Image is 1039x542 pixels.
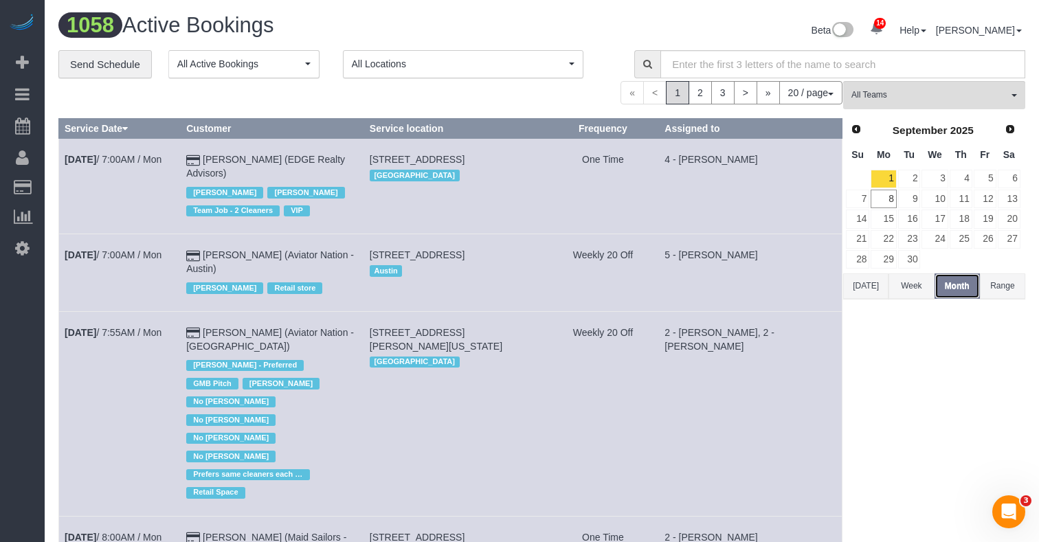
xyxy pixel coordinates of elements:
a: 28 [846,250,869,269]
a: 16 [898,210,921,228]
a: 14 [863,14,890,44]
a: 4 [950,170,972,188]
th: Frequency [547,119,659,139]
span: Sunday [851,149,864,160]
td: Frequency [547,311,659,516]
span: All Active Bookings [177,57,302,71]
a: 10 [921,190,948,208]
a: 8 [871,190,896,208]
button: [DATE] [843,273,889,299]
button: Range [980,273,1025,299]
th: Service location [364,119,547,139]
a: 29 [871,250,896,269]
a: 3 [711,81,735,104]
td: Customer [181,139,364,234]
iframe: Intercom live chat [992,495,1025,528]
a: 20 [998,210,1020,228]
span: GMB Pitch [186,378,238,389]
a: 19 [974,210,996,228]
span: No [PERSON_NAME] [186,433,276,444]
span: Prev [851,124,862,135]
span: Retail store [267,282,322,293]
a: 6 [998,170,1020,188]
span: Tuesday [904,149,915,160]
a: Next [1001,120,1020,139]
span: Friday [980,149,990,160]
td: Schedule date [59,311,181,516]
a: 24 [921,230,948,249]
span: [GEOGRAPHIC_DATA] [370,357,460,368]
span: [PERSON_NAME] - Preferred [186,360,304,371]
i: Credit Card Payment [186,251,200,261]
th: Customer [181,119,364,139]
span: [STREET_ADDRESS][PERSON_NAME][US_STATE] [370,327,502,352]
td: Assigned to [659,139,842,234]
a: > [734,81,757,104]
span: [STREET_ADDRESS] [370,249,465,260]
a: Prev [847,120,866,139]
a: Beta [812,25,854,36]
a: Send Schedule [58,50,152,79]
button: All Teams [843,81,1025,109]
b: [DATE] [65,154,96,165]
a: 30 [898,250,921,269]
span: Wednesday [928,149,942,160]
td: Assigned to [659,311,842,516]
ol: All Locations [343,50,583,78]
td: Service location [364,139,547,234]
span: Retail Space [186,487,245,498]
a: 21 [846,230,869,249]
div: Location [370,262,541,280]
img: New interface [831,22,853,40]
div: Location [370,166,541,184]
a: 25 [950,230,972,249]
span: [GEOGRAPHIC_DATA] [370,170,460,181]
td: Customer [181,311,364,516]
span: < [643,81,667,104]
i: Credit Card Payment [186,156,200,166]
a: 15 [871,210,896,228]
span: 1 [666,81,689,104]
h1: Active Bookings [58,14,532,37]
button: 20 / page [779,81,842,104]
a: 9 [898,190,921,208]
a: 23 [898,230,921,249]
span: Thursday [955,149,967,160]
span: [PERSON_NAME] [243,378,320,389]
span: 1058 [58,12,122,38]
a: [DATE]/ 7:00AM / Mon [65,249,161,260]
span: [PERSON_NAME] [186,187,263,198]
span: Monday [877,149,891,160]
span: All Locations [352,57,566,71]
a: [PERSON_NAME] (Aviator Nation - [GEOGRAPHIC_DATA]) [186,327,354,352]
td: Assigned to [659,234,842,311]
span: 3 [1020,495,1031,506]
ol: All Teams [843,81,1025,102]
i: Credit Card Payment [186,328,200,338]
td: Service location [364,234,547,311]
span: Saturday [1003,149,1015,160]
span: September [893,124,948,136]
a: 12 [974,190,996,208]
button: Week [889,273,934,299]
td: Schedule date [59,234,181,311]
a: Help [900,25,926,36]
a: 18 [950,210,972,228]
span: « [621,81,644,104]
a: 27 [998,230,1020,249]
a: Automaid Logo [8,14,36,33]
a: 11 [950,190,972,208]
span: VIP [284,205,310,216]
span: Next [1005,124,1016,135]
td: Service location [364,311,547,516]
button: All Active Bookings [168,50,320,78]
a: 22 [871,230,896,249]
b: [DATE] [65,327,96,338]
span: Team Job - 2 Cleaners [186,205,280,216]
span: All Teams [851,89,1008,101]
a: [PERSON_NAME] (Aviator Nation - Austin) [186,249,354,274]
a: 2 [898,170,921,188]
td: Schedule date [59,139,181,234]
span: 14 [874,18,886,29]
span: Prefers same cleaners each time [186,469,310,480]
